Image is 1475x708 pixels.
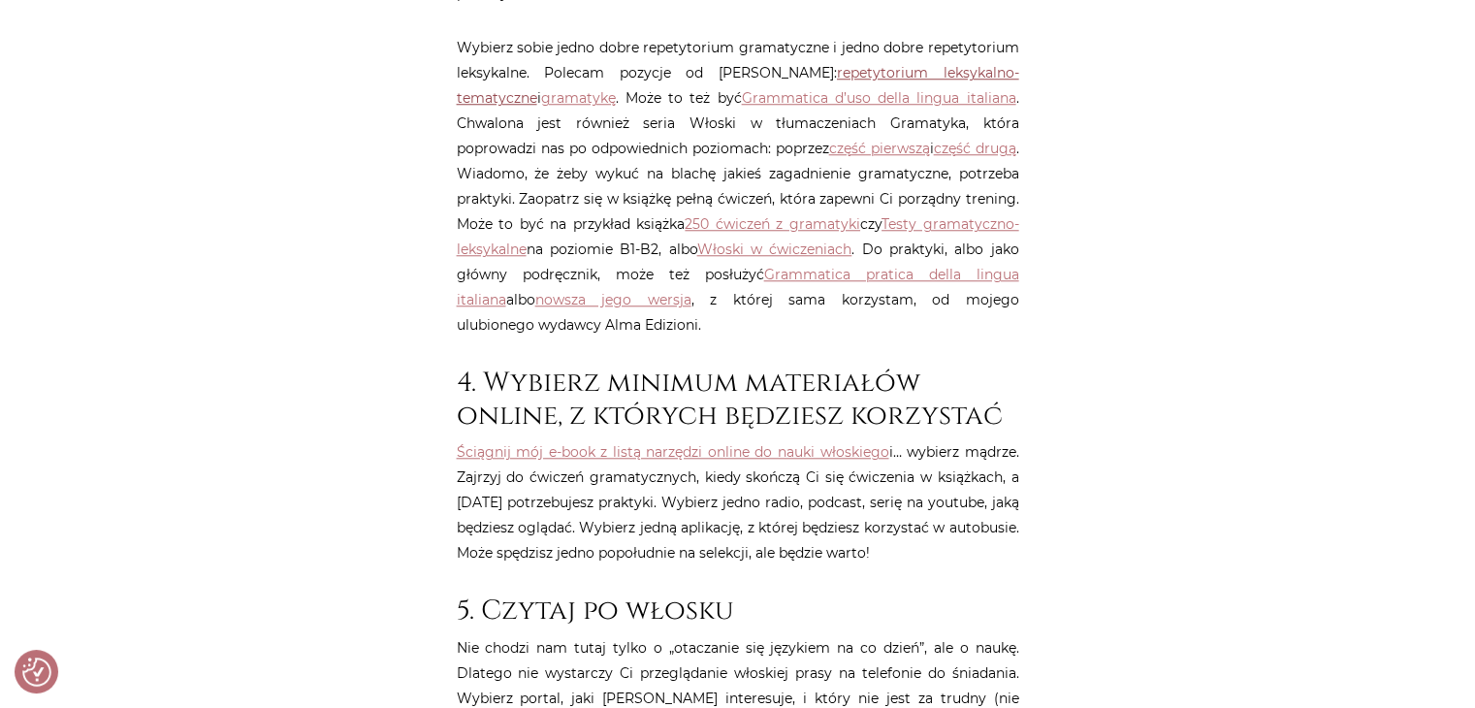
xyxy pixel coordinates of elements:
[685,215,860,233] a: 250 ćwiczeń z gramatyki
[457,439,1019,565] p: i… wybierz mądrze. Zajrzyj do ćwiczeń gramatycznych, kiedy skończą Ci się ćwiczenia w książkach, ...
[535,291,691,308] a: nowsza jego wersja
[541,89,616,107] a: gramatykę
[934,140,1016,157] a: część drugą
[457,443,889,461] a: Ściągnij mój e-book z listą narzędzi online do nauki włoskiego
[457,367,1019,432] h2: 4. Wybierz minimum materiałów online, z których będziesz korzystać
[457,595,1019,628] h2: 5. Czytaj po włosku
[457,35,1019,338] p: Wybierz sobie jedno dobre repetytorium gramatyczne i jedno dobre repetytorium leksykalne. Polecam...
[829,140,930,157] a: część pierwszą
[697,241,852,258] a: Włoski w ćwiczeniach
[22,658,51,687] button: Preferencje co do zgód
[742,89,1016,107] a: Grammatica d’uso della lingua italiana
[22,658,51,687] img: Revisit consent button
